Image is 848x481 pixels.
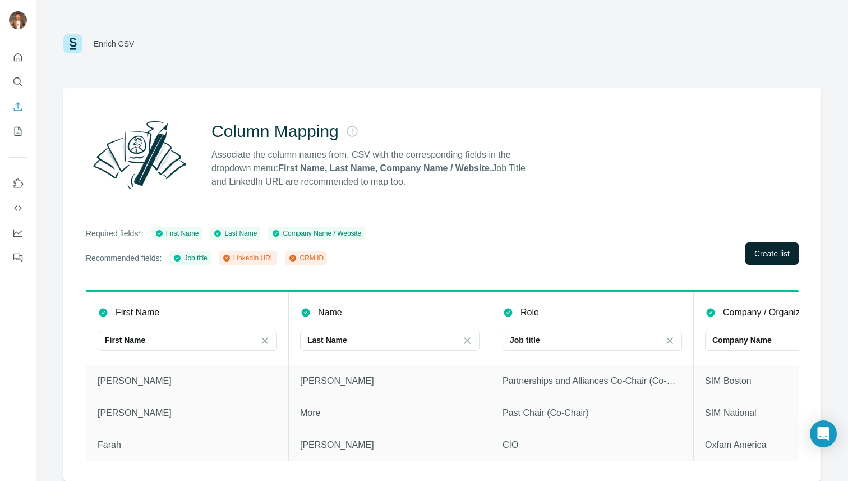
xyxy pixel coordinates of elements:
p: Job title [510,335,540,346]
button: My lists [9,121,27,141]
div: Enrich CSV [94,38,134,49]
div: Company Name / Website [271,228,361,239]
p: First Name [116,306,159,319]
p: [PERSON_NAME] [98,406,277,420]
p: More [300,406,480,420]
p: Company / Organization [723,306,820,319]
div: Last Name [213,228,257,239]
button: Search [9,72,27,92]
p: Role [520,306,539,319]
p: Farah [98,438,277,452]
img: Surfe Illustration - Column Mapping [86,114,193,195]
p: Associate the column names from. CSV with the corresponding fields in the dropdown menu: Job Titl... [211,148,536,189]
p: Recommended fields: [86,253,162,264]
div: First Name [155,228,199,239]
strong: First Name, Last Name, Company Name / Website. [278,163,492,173]
p: Name [318,306,342,319]
img: Surfe Logo [63,34,82,53]
div: Open Intercom Messenger [810,420,837,447]
button: Feedback [9,248,27,268]
button: Enrich CSV [9,97,27,117]
p: [PERSON_NAME] [98,374,277,388]
div: LinkedIn URL [222,253,274,263]
div: Job title [173,253,207,263]
button: Dashboard [9,223,27,243]
p: Company Name [712,335,772,346]
h2: Column Mapping [211,121,339,141]
p: Partnerships and Alliances Co‑Chair (Co‑Chair) [503,374,682,388]
p: CIO [503,438,682,452]
button: Use Surfe API [9,198,27,218]
div: CRM ID [288,253,324,263]
button: Quick start [9,47,27,67]
p: Last Name [307,335,347,346]
p: [PERSON_NAME] [300,374,480,388]
button: Create list [745,242,799,265]
p: [PERSON_NAME] [300,438,480,452]
button: Use Surfe on LinkedIn [9,173,27,194]
img: Avatar [9,11,27,29]
p: First Name [105,335,145,346]
p: Required fields*: [86,228,144,239]
span: Create list [754,248,790,259]
p: Past Chair (Co‑Chair) [503,406,682,420]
